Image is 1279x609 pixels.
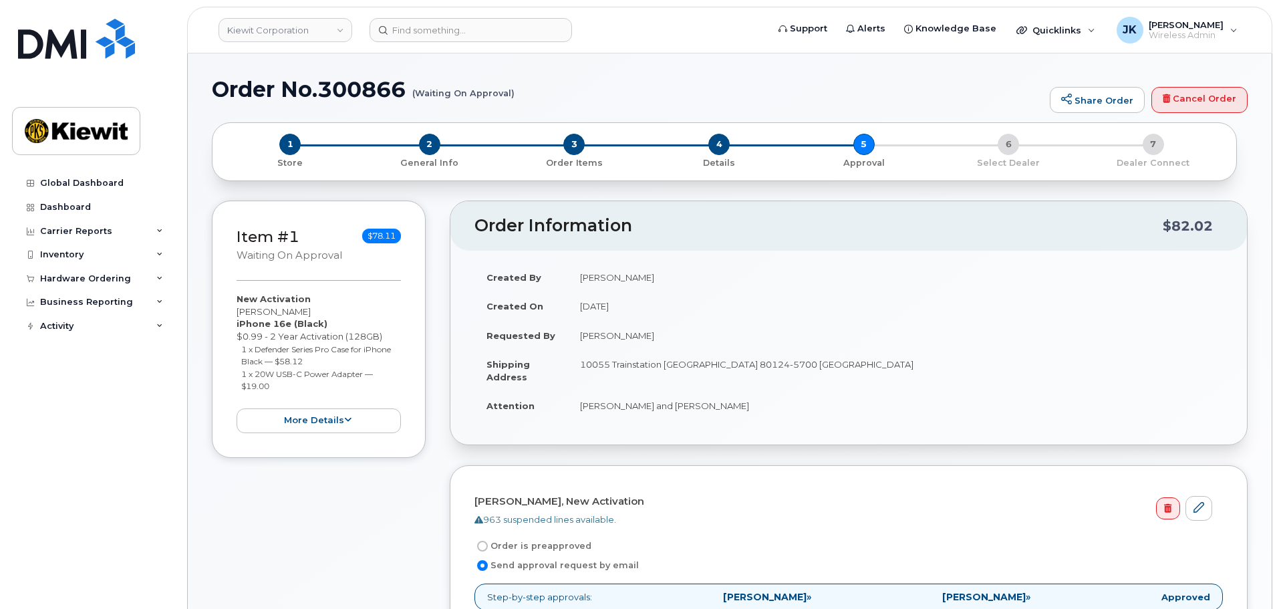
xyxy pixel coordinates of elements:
[568,291,1223,321] td: [DATE]
[474,496,1212,507] h4: [PERSON_NAME], New Activation
[358,155,503,169] a: 2 General Info
[1151,87,1248,114] a: Cancel Order
[486,301,543,312] strong: Created On
[502,155,647,169] a: 3 Order Items
[1163,213,1213,239] div: $82.02
[568,350,1223,391] td: 10055 Trainstation [GEOGRAPHIC_DATA] 80124-5700 [GEOGRAPHIC_DATA]
[563,134,585,155] span: 3
[652,157,787,169] p: Details
[507,157,642,169] p: Order Items
[237,249,342,261] small: Waiting On Approval
[362,229,401,243] span: $78.11
[237,318,327,329] strong: iPhone 16e (Black)
[942,592,1030,602] span: »
[486,330,555,341] strong: Requested By
[237,293,401,433] div: [PERSON_NAME] $0.99 - 2 Year Activation (128GB)
[474,217,1163,235] h2: Order Information
[477,541,488,552] input: Order is preapproved
[237,293,311,304] strong: New Activation
[241,369,373,392] small: 1 x 20W USB-C Power Adapter — $19.00
[212,78,1043,101] h1: Order No.300866
[486,400,535,411] strong: Attention
[723,592,811,602] span: »
[942,591,1026,603] strong: [PERSON_NAME]
[477,560,488,571] input: Send approval request by email
[568,263,1223,292] td: [PERSON_NAME]
[1050,87,1145,114] a: Share Order
[241,344,391,367] small: 1 x Defender Series Pro Case for iPhone Black — $58.12
[237,227,299,246] a: Item #1
[474,513,1212,526] div: 963 suspended lines available.
[723,591,807,603] strong: [PERSON_NAME]
[568,321,1223,350] td: [PERSON_NAME]
[486,272,541,283] strong: Created By
[1161,591,1210,604] strong: Approved
[412,78,515,98] small: (Waiting On Approval)
[229,157,352,169] p: Store
[223,155,358,169] a: 1 Store
[474,538,591,554] label: Order is preapproved
[568,391,1223,420] td: [PERSON_NAME] and [PERSON_NAME]
[647,155,792,169] a: 4 Details
[237,408,401,433] button: more details
[363,157,497,169] p: General Info
[708,134,730,155] span: 4
[474,558,639,574] label: Send approval request by email
[419,134,440,155] span: 2
[486,359,530,382] strong: Shipping Address
[279,134,301,155] span: 1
